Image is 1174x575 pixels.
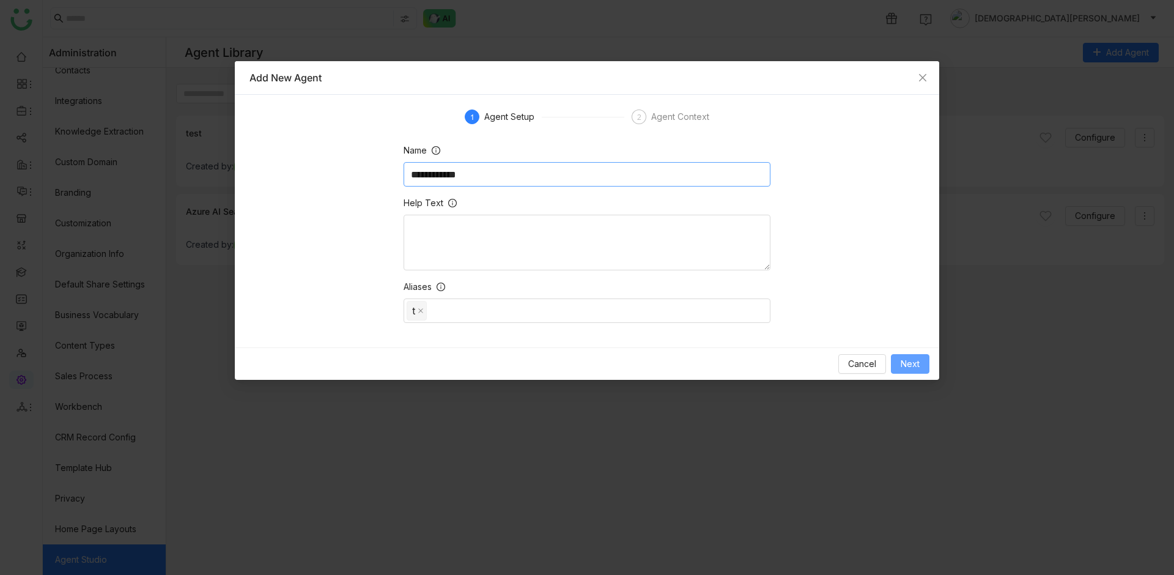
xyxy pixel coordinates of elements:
[838,354,886,374] button: Cancel
[407,301,427,321] nz-select-item: t
[412,302,415,320] div: t
[249,71,925,84] div: Add New Agent
[470,113,474,122] span: 1
[901,357,920,371] span: Next
[404,280,445,294] label: Aliases
[848,357,876,371] span: Cancel
[651,109,709,124] div: Agent Context
[404,196,457,210] label: Help Text
[404,144,440,157] label: Name
[891,354,929,374] button: Next
[637,113,641,122] span: 2
[906,61,939,94] button: Close
[484,109,542,124] div: Agent Setup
